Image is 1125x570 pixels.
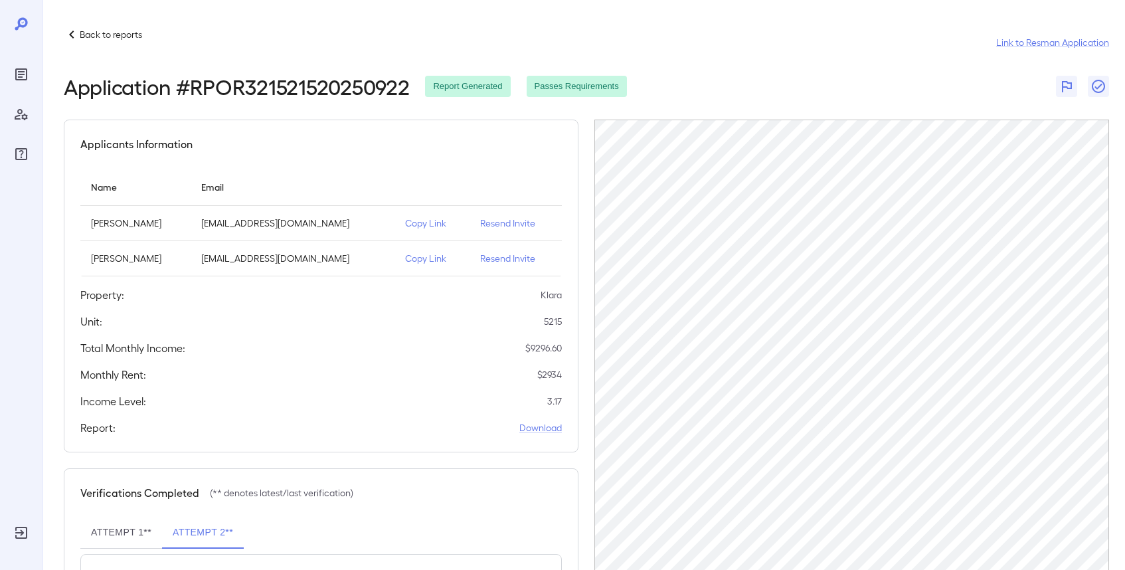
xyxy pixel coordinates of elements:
[91,252,180,265] p: [PERSON_NAME]
[425,80,510,93] span: Report Generated
[80,485,199,501] h5: Verifications Completed
[547,395,562,408] p: 3.17
[11,64,32,85] div: Reports
[210,486,353,500] p: (** denotes latest/last verification)
[80,136,193,152] h5: Applicants Information
[405,217,459,230] p: Copy Link
[1088,76,1109,97] button: Close Report
[201,252,384,265] p: [EMAIL_ADDRESS][DOMAIN_NAME]
[544,315,562,328] p: 5215
[80,367,146,383] h5: Monthly Rent:
[541,288,562,302] p: Klara
[11,522,32,543] div: Log Out
[80,393,146,409] h5: Income Level:
[80,28,142,41] p: Back to reports
[64,74,409,98] h2: Application # RPOR321521520250922
[519,421,562,434] a: Download
[405,252,459,265] p: Copy Link
[527,80,627,93] span: Passes Requirements
[162,517,244,549] button: Attempt 2**
[1056,76,1077,97] button: Flag Report
[91,217,180,230] p: [PERSON_NAME]
[191,168,394,206] th: Email
[80,340,185,356] h5: Total Monthly Income:
[80,420,116,436] h5: Report:
[11,143,32,165] div: FAQ
[80,168,191,206] th: Name
[11,104,32,125] div: Manage Users
[525,341,562,355] p: $ 9296.60
[480,217,551,230] p: Resend Invite
[80,287,124,303] h5: Property:
[480,252,551,265] p: Resend Invite
[201,217,384,230] p: [EMAIL_ADDRESS][DOMAIN_NAME]
[537,368,562,381] p: $ 2934
[80,314,102,330] h5: Unit:
[996,36,1109,49] a: Link to Resman Application
[80,168,562,276] table: simple table
[80,517,162,549] button: Attempt 1**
